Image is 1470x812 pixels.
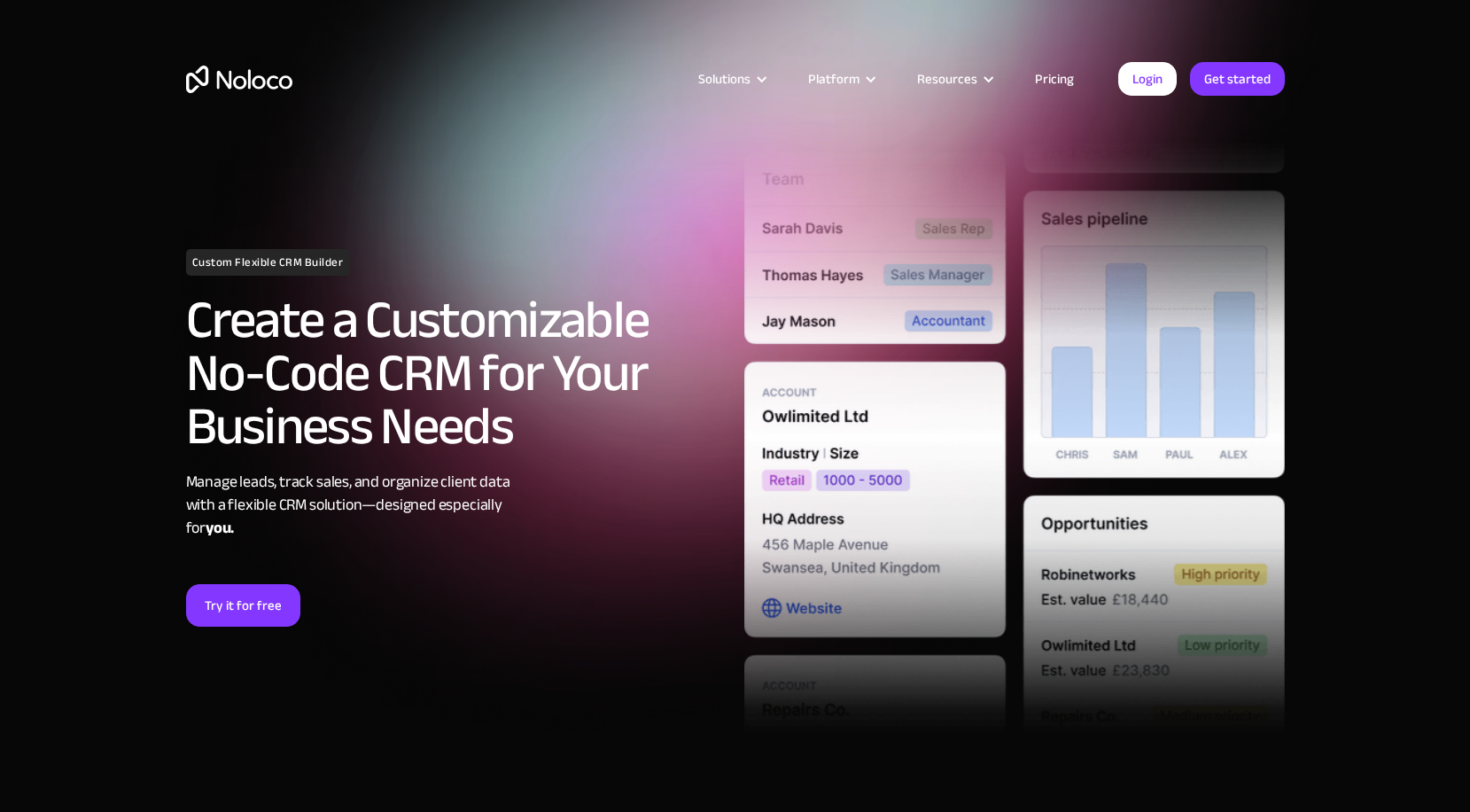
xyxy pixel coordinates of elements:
[186,471,727,540] div: Manage leads, track sales, and organize client data with a flexible CRM solution—designed especia...
[917,67,977,90] div: Resources
[186,249,350,276] h1: Custom Flexible CRM Builder
[186,66,292,93] a: home
[186,584,300,627] a: Try it for free
[1118,62,1177,96] a: Login
[676,67,786,90] div: Solutions
[698,67,751,90] div: Solutions
[186,293,727,453] h2: Create a Customizable No-Code CRM for Your Business Needs
[786,67,895,90] div: Platform
[1190,62,1285,96] a: Get started
[895,67,1013,90] div: Resources
[1013,67,1096,90] a: Pricing
[808,67,859,90] div: Platform
[206,513,234,543] strong: you.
